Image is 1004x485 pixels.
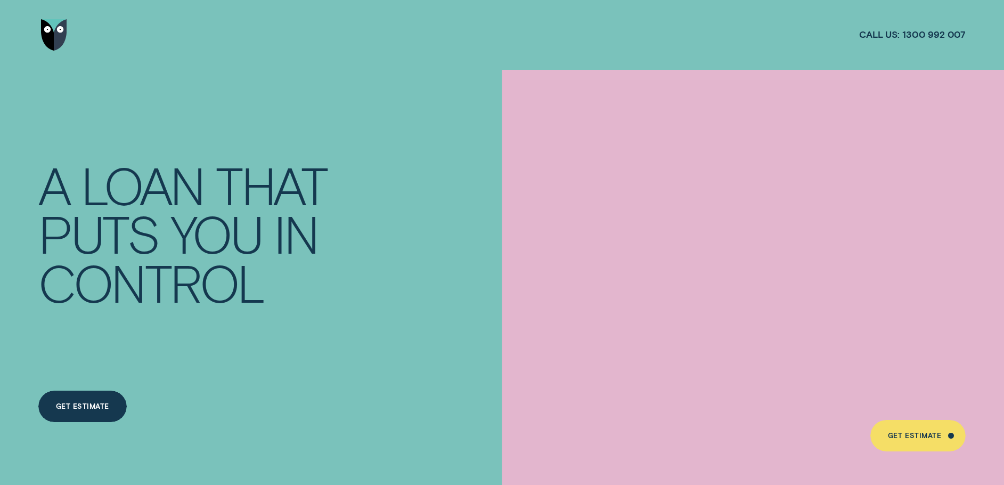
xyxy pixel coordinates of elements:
img: Wisr [41,19,67,51]
a: Get Estimate [870,420,966,451]
a: Get Estimate [38,391,127,422]
p: Get a personalised rate estimate in 2 minutes that won't impact your credit score. [38,353,340,391]
span: Call us: [859,29,900,41]
h4: A LOAN THAT PUTS YOU IN CONTROL [38,160,340,306]
span: 1300 992 007 [902,29,966,41]
a: Call us:1300 992 007 [859,29,966,41]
